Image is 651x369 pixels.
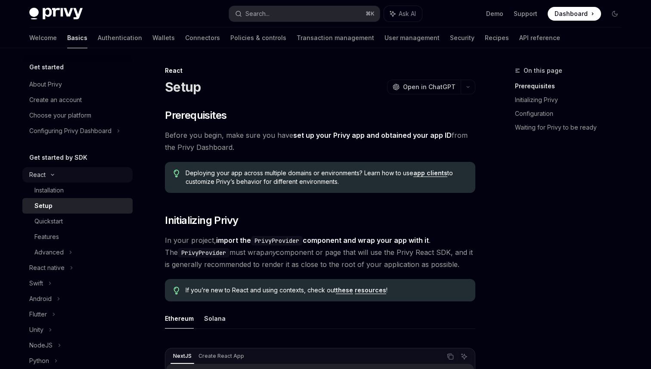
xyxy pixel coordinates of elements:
div: Setup [34,201,53,211]
a: Connectors [185,28,220,48]
span: Open in ChatGPT [403,83,456,91]
div: Installation [34,185,64,195]
a: Dashboard [548,7,601,21]
div: Swift [29,278,43,288]
div: Android [29,294,52,304]
a: Installation [22,183,133,198]
span: ⌘ K [366,10,375,17]
a: Policies & controls [230,28,286,48]
div: Create an account [29,95,82,105]
em: any [264,248,276,257]
div: React [29,170,46,180]
a: Features [22,229,133,245]
span: In your project, . The must wrap component or page that will use the Privy React SDK, and it is g... [165,234,475,270]
a: Prerequisites [515,79,629,93]
div: Flutter [29,309,47,319]
a: Recipes [485,28,509,48]
span: Initializing Privy [165,214,238,227]
span: If you’re new to React and using contexts, check out ! [186,286,467,295]
a: Choose your platform [22,108,133,123]
a: API reference [519,28,560,48]
span: On this page [524,65,562,76]
a: Authentication [98,28,142,48]
a: Security [450,28,474,48]
a: these [336,286,353,294]
div: Configuring Privy Dashboard [29,126,112,136]
span: Ask AI [399,9,416,18]
div: NextJS [170,351,194,361]
h1: Setup [165,79,201,95]
button: Toggle dark mode [608,7,622,21]
strong: import the component and wrap your app with it [216,236,429,245]
a: Support [514,9,537,18]
span: Dashboard [555,9,588,18]
div: Features [34,232,59,242]
h5: Get started by SDK [29,152,87,163]
a: app clients [413,169,447,177]
div: Create React App [196,351,247,361]
div: About Privy [29,79,62,90]
div: Search... [245,9,270,19]
svg: Tip [174,287,180,295]
span: Before you begin, make sure you have from the Privy Dashboard. [165,129,475,153]
a: Waiting for Privy to be ready [515,121,629,134]
a: Welcome [29,28,57,48]
button: Solana [204,308,226,329]
img: dark logo [29,8,83,20]
span: Deploying your app across multiple domains or environments? Learn how to use to customize Privy’s... [186,169,467,186]
a: Wallets [152,28,175,48]
div: React native [29,263,65,273]
a: Transaction management [297,28,374,48]
a: resources [355,286,386,294]
a: Configuration [515,107,629,121]
a: Initializing Privy [515,93,629,107]
a: Basics [67,28,87,48]
a: User management [384,28,440,48]
a: Setup [22,198,133,214]
button: Open in ChatGPT [387,80,461,94]
code: PrivyProvider [178,248,229,257]
h5: Get started [29,62,64,72]
span: Prerequisites [165,109,226,122]
button: Search...⌘K [229,6,380,22]
button: Ethereum [165,308,194,329]
a: Quickstart [22,214,133,229]
div: Advanced [34,247,64,257]
svg: Tip [174,170,180,177]
a: Demo [486,9,503,18]
div: Quickstart [34,216,63,226]
button: Copy the contents from the code block [445,351,456,362]
button: Ask AI [459,351,470,362]
div: Python [29,356,49,366]
div: NodeJS [29,340,53,350]
button: Ask AI [384,6,422,22]
div: React [165,66,475,75]
code: PrivyProvider [251,236,303,245]
a: set up your Privy app and obtained your app ID [293,131,452,140]
div: Unity [29,325,43,335]
div: Choose your platform [29,110,91,121]
a: About Privy [22,77,133,92]
a: Create an account [22,92,133,108]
